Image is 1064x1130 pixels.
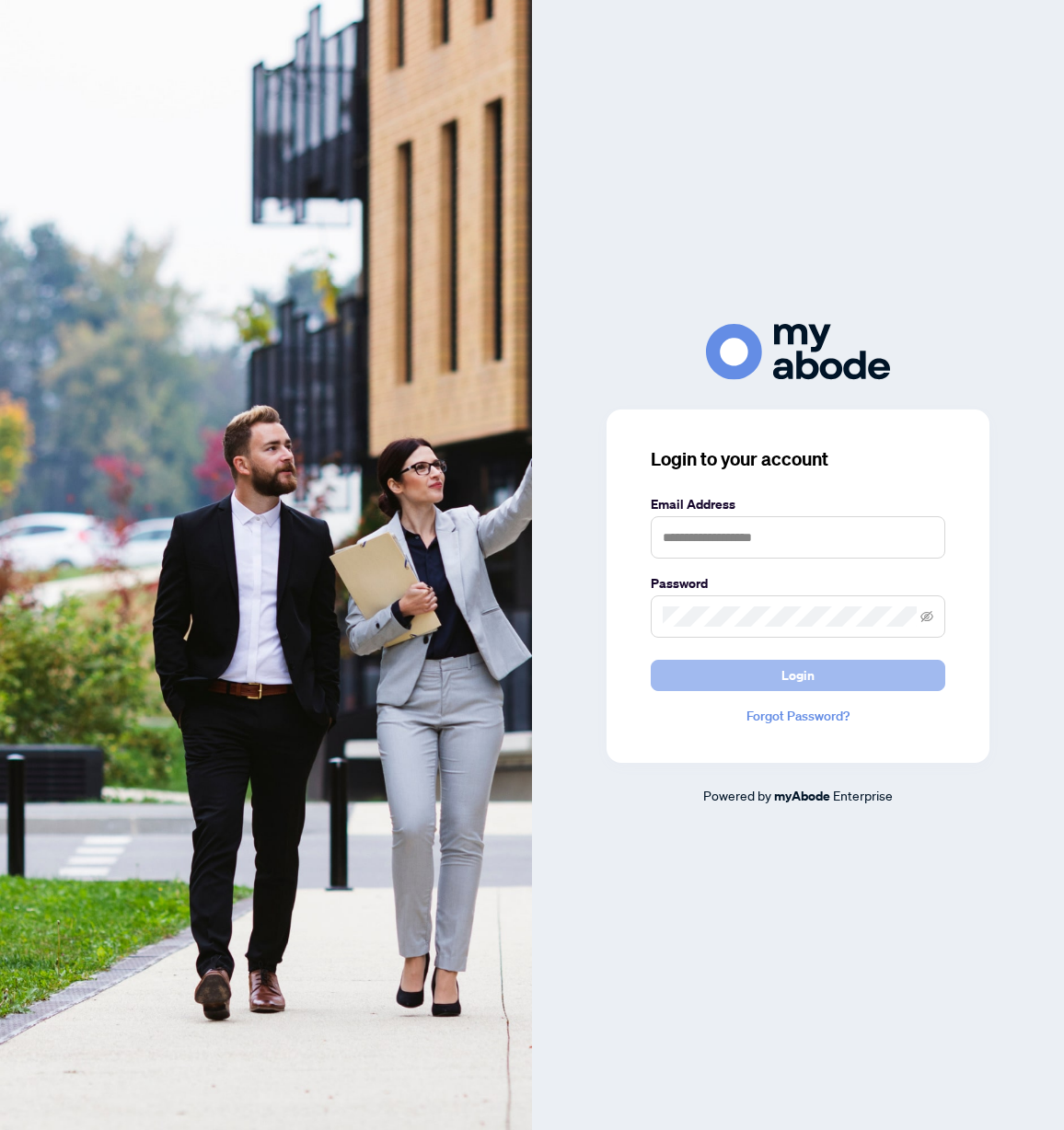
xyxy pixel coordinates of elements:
span: Powered by [703,787,771,803]
button: Login [651,660,945,691]
span: Login [781,661,815,690]
a: myAbode [774,786,830,806]
label: Email Address [651,494,945,514]
span: Enterprise [833,787,893,803]
h3: Login to your account [651,446,945,472]
label: Password [651,573,945,594]
a: Forgot Password? [651,706,945,726]
img: ma-logo [706,324,890,380]
span: eye-invisible [920,610,933,623]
